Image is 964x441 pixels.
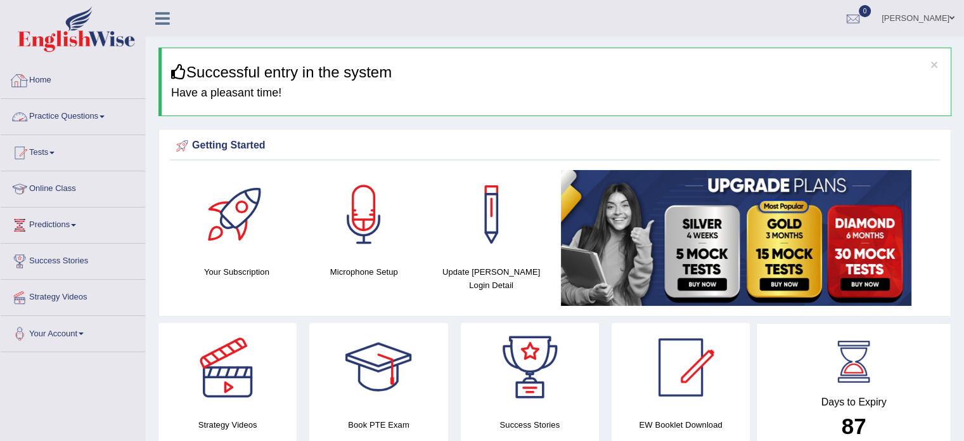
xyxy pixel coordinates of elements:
[1,316,145,348] a: Your Account
[309,418,447,431] h4: Book PTE Exam
[1,171,145,203] a: Online Class
[1,135,145,167] a: Tests
[1,63,145,95] a: Home
[1,207,145,239] a: Predictions
[171,64,941,81] h3: Successful entry in the system
[1,280,145,312] a: Strategy Videos
[1,99,145,131] a: Practice Questions
[173,136,937,155] div: Getting Started
[561,170,911,306] img: small5.jpg
[158,418,297,431] h4: Strategy Videos
[612,418,750,431] h4: EW Booklet Download
[434,265,549,292] h4: Update [PERSON_NAME] Login Detail
[307,265,421,279] h4: Microphone Setup
[930,58,938,71] button: ×
[1,244,145,275] a: Success Stories
[771,397,937,408] h4: Days to Expiry
[171,87,941,100] h4: Have a pleasant time!
[461,418,599,431] h4: Success Stories
[842,414,866,438] b: 87
[859,5,871,17] span: 0
[179,265,294,279] h4: Your Subscription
